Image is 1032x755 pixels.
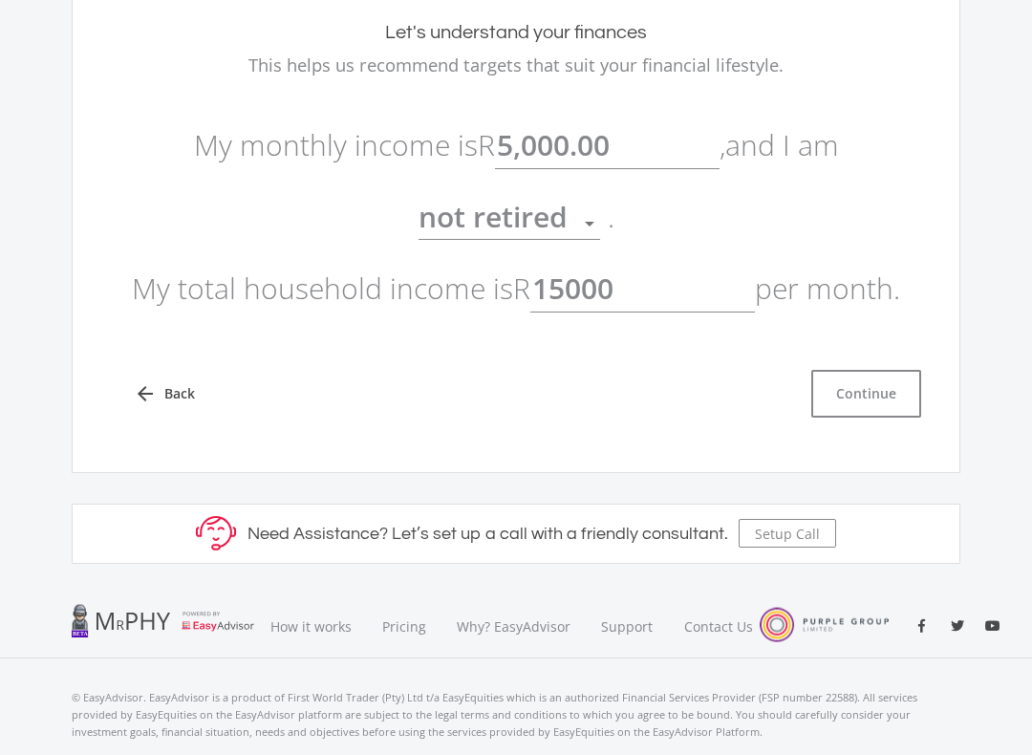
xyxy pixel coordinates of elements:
a: Why? EasyAdvisor [441,594,586,658]
a: Pricing [367,594,441,658]
i: arrow_back [134,382,157,405]
a: arrow_back Back [111,370,218,418]
span: not retired [419,197,568,236]
span: Back [164,383,195,403]
p: This helps us recommend targets that suit your financial lifestyle. [106,52,926,78]
a: Support [586,594,669,658]
p: My monthly income is R , and I am . My total household income is R per month. [106,109,926,324]
button: Setup Call [739,519,836,548]
a: How it works [255,594,367,658]
button: Continue [811,370,921,418]
h2: Let's understand your finances [106,21,926,44]
h5: Need Assistance? Let’s set up a call with a friendly consultant. [247,524,728,545]
a: Contact Us [669,594,770,658]
p: © EasyAdvisor. EasyAdvisor is a product of First World Trader (Pty) Ltd t/a EasyEquities which is... [72,689,960,741]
